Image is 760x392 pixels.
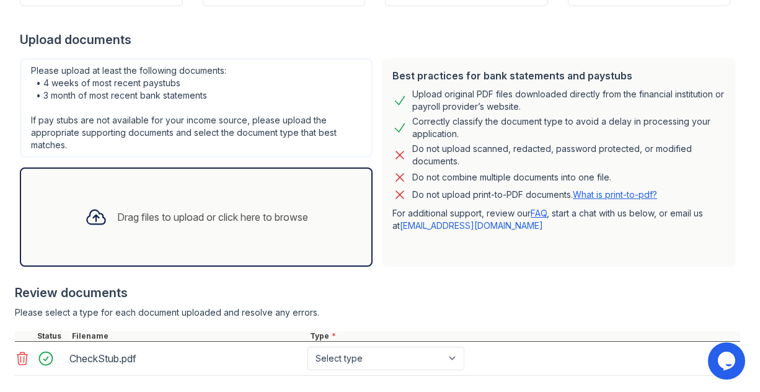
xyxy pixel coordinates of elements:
div: CheckStub.pdf [69,349,303,368]
div: Best practices for bank statements and paystubs [392,68,725,83]
p: Do not upload print-to-PDF documents. [412,189,657,201]
div: Filename [69,331,307,341]
a: FAQ [531,208,547,218]
a: What is print-to-pdf? [573,189,657,200]
div: Upload original PDF files downloaded directly from the financial institution or payroll provider’... [412,88,725,113]
div: Do not upload scanned, redacted, password protected, or modified documents. [412,143,725,167]
div: Do not combine multiple documents into one file. [412,170,611,185]
div: Type [307,331,740,341]
div: Please select a type for each document uploaded and resolve any errors. [15,306,740,319]
div: Upload documents [20,31,740,48]
div: Review documents [15,284,740,301]
a: [EMAIL_ADDRESS][DOMAIN_NAME] [400,220,543,231]
div: Status [35,331,69,341]
iframe: chat widget [708,342,748,380]
div: Please upload at least the following documents: • 4 weeks of most recent paystubs • 3 month of mo... [20,58,373,158]
div: Drag files to upload or click here to browse [117,210,308,225]
p: For additional support, review our , start a chat with us below, or email us at [392,207,725,232]
div: Correctly classify the document type to avoid a delay in processing your application. [412,115,725,140]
